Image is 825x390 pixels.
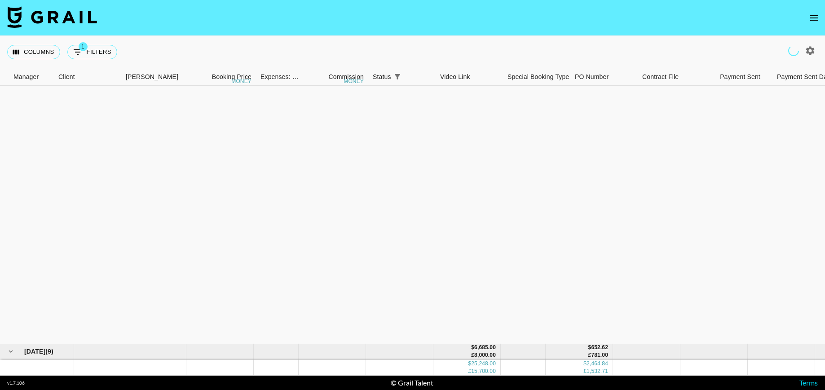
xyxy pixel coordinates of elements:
div: Manager [13,68,39,86]
span: [DATE] [24,347,45,356]
div: Contract File [638,68,705,86]
div: Client [54,68,121,86]
div: 6,685.00 [474,344,496,351]
span: 1 [79,42,88,51]
div: © Grail Talent [391,378,433,387]
div: money [344,79,364,84]
div: money [231,79,251,84]
div: Payment Sent [705,68,772,86]
div: $ [583,360,587,368]
div: £ [471,351,474,359]
button: open drawer [805,9,823,27]
div: $ [471,344,474,351]
div: Status [368,68,436,86]
button: hide children [4,345,17,358]
div: Special Booking Type [507,68,569,86]
div: 652.62 [591,344,608,351]
div: 1 active filter [391,70,404,83]
span: ( 9 ) [45,347,53,356]
div: Video Link [440,68,470,86]
div: Video Link [436,68,503,86]
span: Refreshing talent... [788,45,799,56]
div: 781.00 [591,351,608,359]
div: $ [468,360,471,368]
div: Contract File [642,68,679,86]
img: Grail Talent [7,6,97,28]
div: Special Booking Type [503,68,570,86]
button: Select columns [7,45,60,59]
div: v 1.7.106 [7,380,25,386]
div: [PERSON_NAME] [126,68,178,86]
div: 8,000.00 [474,351,496,359]
div: $ [588,344,591,351]
button: Show filters [67,45,117,59]
div: Expenses: Remove Commission? [256,68,301,86]
div: Status [373,68,391,86]
div: Manager [9,68,54,86]
div: 2,464.84 [587,360,608,368]
div: £ [583,368,587,375]
div: Client [58,68,75,86]
div: 25,248.00 [471,360,496,368]
div: 1,532.71 [587,368,608,375]
div: PO Number [570,68,638,86]
div: £ [468,368,471,375]
button: Show filters [391,70,404,83]
div: PO Number [575,68,609,86]
div: Booker [121,68,189,86]
div: Expenses: Remove Commission? [260,68,299,86]
div: 15,700.00 [471,368,496,375]
div: Booking Price [212,68,251,86]
div: £ [588,351,591,359]
a: Terms [799,378,818,387]
button: Sort [404,70,416,83]
div: Payment Sent [720,68,760,86]
div: Commission [328,68,364,86]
